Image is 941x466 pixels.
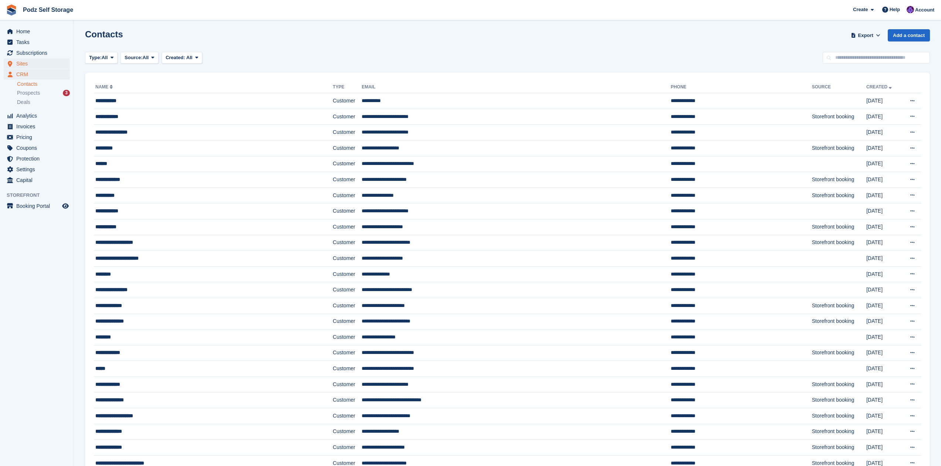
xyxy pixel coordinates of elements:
span: Prospects [17,90,40,97]
td: Storefront booking [812,424,866,440]
td: Storefront booking [812,188,866,203]
span: Analytics [16,111,61,121]
a: menu [4,26,70,37]
a: menu [4,58,70,69]
span: Type: [89,54,102,61]
td: Storefront booking [812,376,866,392]
td: Customer [333,251,362,267]
td: Customer [333,140,362,156]
div: 3 [63,90,70,96]
span: Account [915,6,934,14]
td: Customer [333,93,362,109]
span: Subscriptions [16,48,61,58]
td: Storefront booking [812,172,866,188]
td: Customer [333,266,362,282]
td: [DATE] [866,235,901,251]
a: menu [4,121,70,132]
button: Type: All [85,52,118,64]
td: Storefront booking [812,298,866,314]
td: [DATE] [866,392,901,408]
button: Export [849,29,882,41]
td: Customer [333,392,362,408]
td: Customer [333,408,362,424]
span: Coupons [16,143,61,153]
td: [DATE] [866,109,901,125]
span: Storefront [7,192,74,199]
a: menu [4,48,70,58]
td: Customer [333,376,362,392]
span: Capital [16,175,61,185]
th: Source [812,81,866,93]
a: Prospects 3 [17,89,70,97]
td: [DATE] [866,361,901,377]
td: Customer [333,156,362,172]
td: Customer [333,345,362,361]
a: Contacts [17,81,70,88]
td: [DATE] [866,219,901,235]
a: menu [4,175,70,185]
td: Customer [333,203,362,219]
span: Protection [16,153,61,164]
span: CRM [16,69,61,80]
td: Customer [333,219,362,235]
td: Storefront booking [812,408,866,424]
td: Customer [333,361,362,377]
td: Customer [333,424,362,440]
span: Help [890,6,900,13]
span: Sites [16,58,61,69]
td: Storefront booking [812,219,866,235]
td: Storefront booking [812,345,866,361]
a: Created [866,84,893,90]
td: [DATE] [866,314,901,330]
span: Create [853,6,868,13]
td: [DATE] [866,172,901,188]
button: Created: All [162,52,202,64]
td: [DATE] [866,424,901,440]
a: Add a contact [888,29,930,41]
td: Customer [333,440,362,456]
td: Customer [333,125,362,141]
img: stora-icon-8386f47178a22dfd0bd8f6a31ec36ba5ce8667c1dd55bd0f319d3a0aa187defe.svg [6,4,17,16]
td: Customer [333,298,362,314]
img: Jawed Chowdhary [907,6,914,13]
td: Storefront booking [812,140,866,156]
td: [DATE] [866,188,901,203]
td: Customer [333,235,362,251]
span: Booking Portal [16,201,61,211]
span: Deals [17,99,30,106]
a: Deals [17,98,70,106]
td: Customer [333,282,362,298]
td: Storefront booking [812,235,866,251]
a: Preview store [61,202,70,210]
td: [DATE] [866,298,901,314]
a: menu [4,132,70,142]
td: [DATE] [866,203,901,219]
a: menu [4,69,70,80]
a: menu [4,153,70,164]
td: [DATE] [866,330,901,345]
a: menu [4,164,70,175]
td: Storefront booking [812,314,866,330]
a: menu [4,143,70,153]
span: All [143,54,149,61]
td: [DATE] [866,345,901,361]
td: [DATE] [866,408,901,424]
span: All [186,55,193,60]
td: Customer [333,188,362,203]
td: [DATE] [866,282,901,298]
td: [DATE] [866,266,901,282]
td: [DATE] [866,93,901,109]
td: Storefront booking [812,392,866,408]
td: Customer [333,109,362,125]
a: menu [4,37,70,47]
th: Email [362,81,671,93]
span: All [102,54,108,61]
span: Home [16,26,61,37]
td: Customer [333,330,362,345]
td: Customer [333,314,362,330]
th: Type [333,81,362,93]
span: Pricing [16,132,61,142]
td: [DATE] [866,140,901,156]
h1: Contacts [85,29,123,39]
span: Source: [125,54,142,61]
